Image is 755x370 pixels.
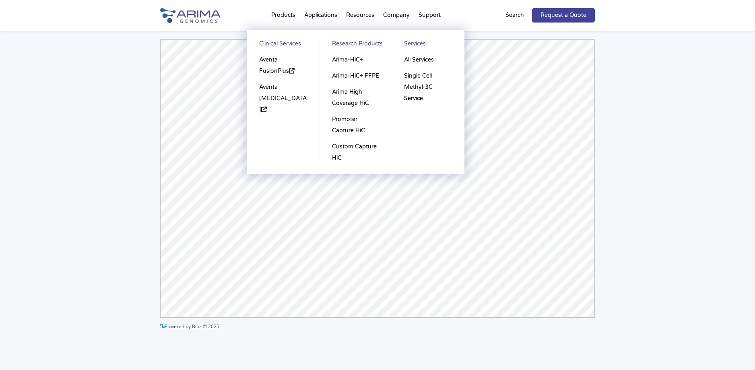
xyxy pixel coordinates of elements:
a: Arima High Coverage HiC [328,84,384,111]
img: powered by bioz [160,324,165,328]
a: Arima-HiC+ FFPE [328,68,384,84]
img: Arima-Genomics-logo [160,8,221,23]
p: Search [505,10,524,21]
a: Custom Capture HiC [328,139,384,166]
a: All Services [400,52,456,68]
a: Promoter Capture HiC [328,111,384,139]
a: See more details on Bioz [539,321,595,331]
a: Single Cell Methyl-3C Service [400,68,456,107]
a: Aventa [MEDICAL_DATA] [255,79,311,118]
a: Services [400,38,456,52]
a: Request a Quote [532,8,595,23]
a: Research Products [328,38,384,52]
a: Clinical Services [255,38,311,52]
a: Arima-HiC+ [328,52,384,68]
a: Aventa FusionPlus [255,52,311,79]
a: Powered by Bioz © 2025 [160,323,219,330]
